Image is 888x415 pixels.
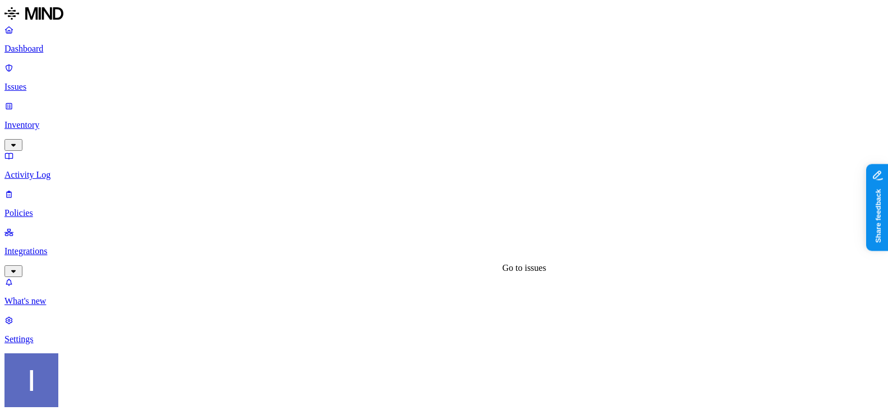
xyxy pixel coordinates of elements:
[4,4,63,22] img: MIND
[502,263,546,273] div: Go to issues
[4,334,884,344] p: Settings
[4,4,884,25] a: MIND
[4,44,884,54] p: Dashboard
[4,63,884,92] a: Issues
[4,82,884,92] p: Issues
[4,353,58,407] img: Itai Schwartz
[4,246,884,256] p: Integrations
[4,101,884,149] a: Inventory
[4,296,884,306] p: What's new
[4,208,884,218] p: Policies
[4,151,884,180] a: Activity Log
[4,189,884,218] a: Policies
[4,25,884,54] a: Dashboard
[4,170,884,180] p: Activity Log
[4,227,884,275] a: Integrations
[4,315,884,344] a: Settings
[4,120,884,130] p: Inventory
[4,277,884,306] a: What's new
